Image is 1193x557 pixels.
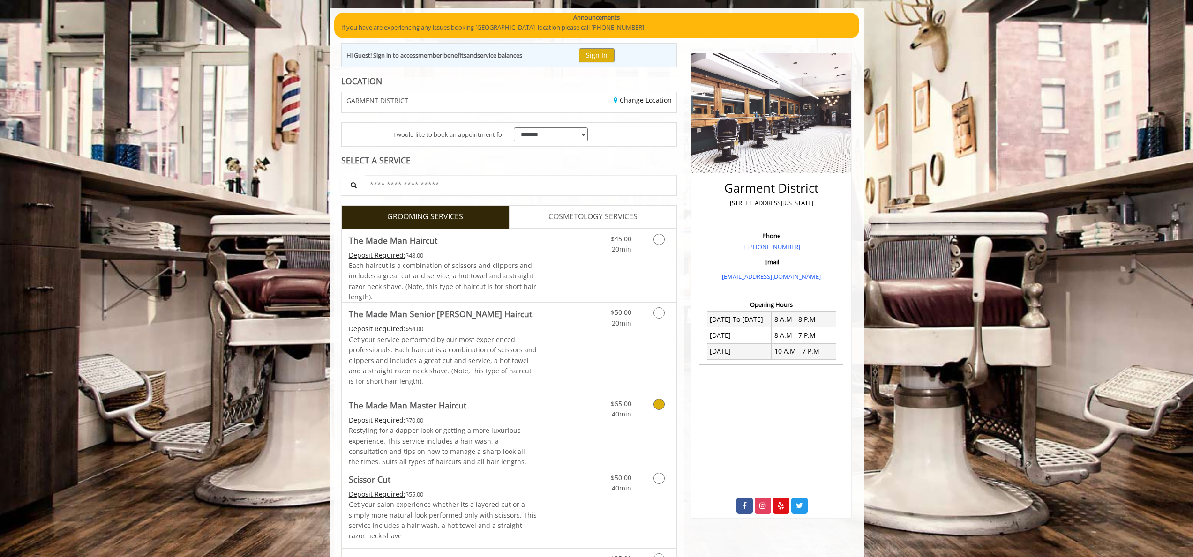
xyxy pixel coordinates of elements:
span: 20min [612,245,631,253]
b: The Made Man Senior [PERSON_NAME] Haircut [349,307,532,320]
button: Service Search [341,175,365,196]
span: This service needs some Advance to be paid before we block your appointment [349,251,405,260]
td: [DATE] [707,343,772,359]
span: This service needs some Advance to be paid before we block your appointment [349,324,405,333]
b: The Made Man Haircut [349,234,437,247]
b: member benefits [418,51,466,59]
span: GARMENT DISTRICT [346,97,408,104]
td: 10 A.M - 7 P.M [772,343,836,359]
p: [STREET_ADDRESS][US_STATE] [702,198,841,208]
span: Restyling for a dapper look or getting a more luxurious experience. This service includes a hair ... [349,426,526,466]
span: $65.00 [611,399,631,408]
span: $50.00 [611,473,631,482]
div: $48.00 [349,250,537,260]
span: 20min [612,319,631,327]
td: 8 A.M - 7 P.M [772,327,836,343]
span: GROOMING SERVICES [387,211,463,223]
div: SELECT A SERVICE [341,156,677,165]
b: The Made Man Master Haircut [349,399,466,412]
h2: Garment District [702,181,841,195]
span: This service needs some Advance to be paid before we block your appointment [349,490,405,498]
p: Get your salon experience whether its a layered cut or a simply more natural look performed only ... [349,499,537,542]
h3: Opening Hours [699,301,843,308]
span: $50.00 [611,308,631,317]
b: service balances [477,51,522,59]
td: [DATE] [707,327,772,343]
span: Each haircut is a combination of scissors and clippers and includes a great cut and service, a ho... [349,261,536,301]
button: Sign In [579,48,615,62]
a: [EMAIL_ADDRESS][DOMAIN_NAME] [722,272,821,281]
h3: Email [702,259,841,265]
b: Announcements [573,13,620,22]
span: This service needs some Advance to be paid before we block your appointment [349,416,405,424]
span: 40min [612,483,631,492]
span: $45.00 [611,234,631,243]
span: 40min [612,409,631,418]
span: COSMETOLOGY SERVICES [548,211,638,223]
td: [DATE] To [DATE] [707,312,772,327]
td: 8 A.M - 8 P.M [772,312,836,327]
b: LOCATION [341,75,382,87]
span: I would like to book an appointment for [393,130,504,140]
div: $70.00 [349,415,537,425]
div: $54.00 [349,324,537,334]
div: $55.00 [349,489,537,499]
div: Hi Guest! Sign in to access and [346,51,522,60]
a: Change Location [614,96,672,104]
h3: Phone [702,232,841,239]
b: Scissor Cut [349,473,390,486]
a: + [PHONE_NUMBER] [743,243,800,251]
p: If you have are experiencing any issues booking [GEOGRAPHIC_DATA] location please call [PHONE_NUM... [341,22,852,32]
p: Get your service performed by our most experienced professionals. Each haircut is a combination o... [349,334,537,387]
